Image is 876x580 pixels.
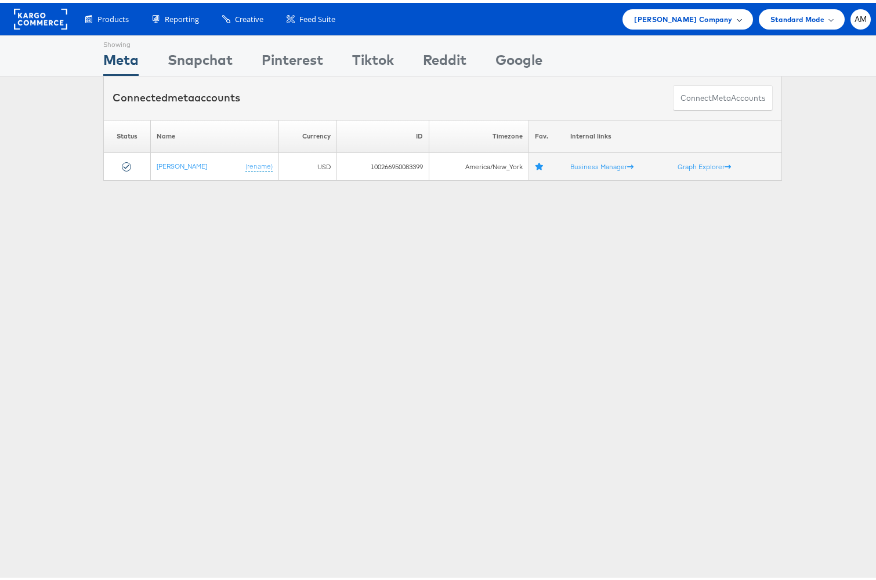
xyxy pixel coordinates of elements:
[97,11,129,22] span: Products
[673,82,773,108] button: ConnectmetaAccounts
[429,150,529,178] td: America/New_York
[245,159,273,169] a: (rename)
[337,150,429,178] td: 100266950083399
[429,117,529,150] th: Timezone
[103,47,139,73] div: Meta
[634,10,732,23] span: [PERSON_NAME] Company
[712,90,731,101] span: meta
[770,10,824,23] span: Standard Mode
[337,117,429,150] th: ID
[150,117,279,150] th: Name
[352,47,394,73] div: Tiktok
[262,47,323,73] div: Pinterest
[103,33,139,47] div: Showing
[678,159,731,168] a: Graph Explorer
[113,87,240,103] div: Connected accounts
[495,47,542,73] div: Google
[168,88,194,101] span: meta
[157,159,207,167] a: [PERSON_NAME]
[103,117,150,150] th: Status
[423,47,466,73] div: Reddit
[855,13,867,20] span: AM
[235,11,263,22] span: Creative
[165,11,199,22] span: Reporting
[279,150,337,178] td: USD
[168,47,233,73] div: Snapchat
[570,159,634,168] a: Business Manager
[299,11,335,22] span: Feed Suite
[279,117,337,150] th: Currency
